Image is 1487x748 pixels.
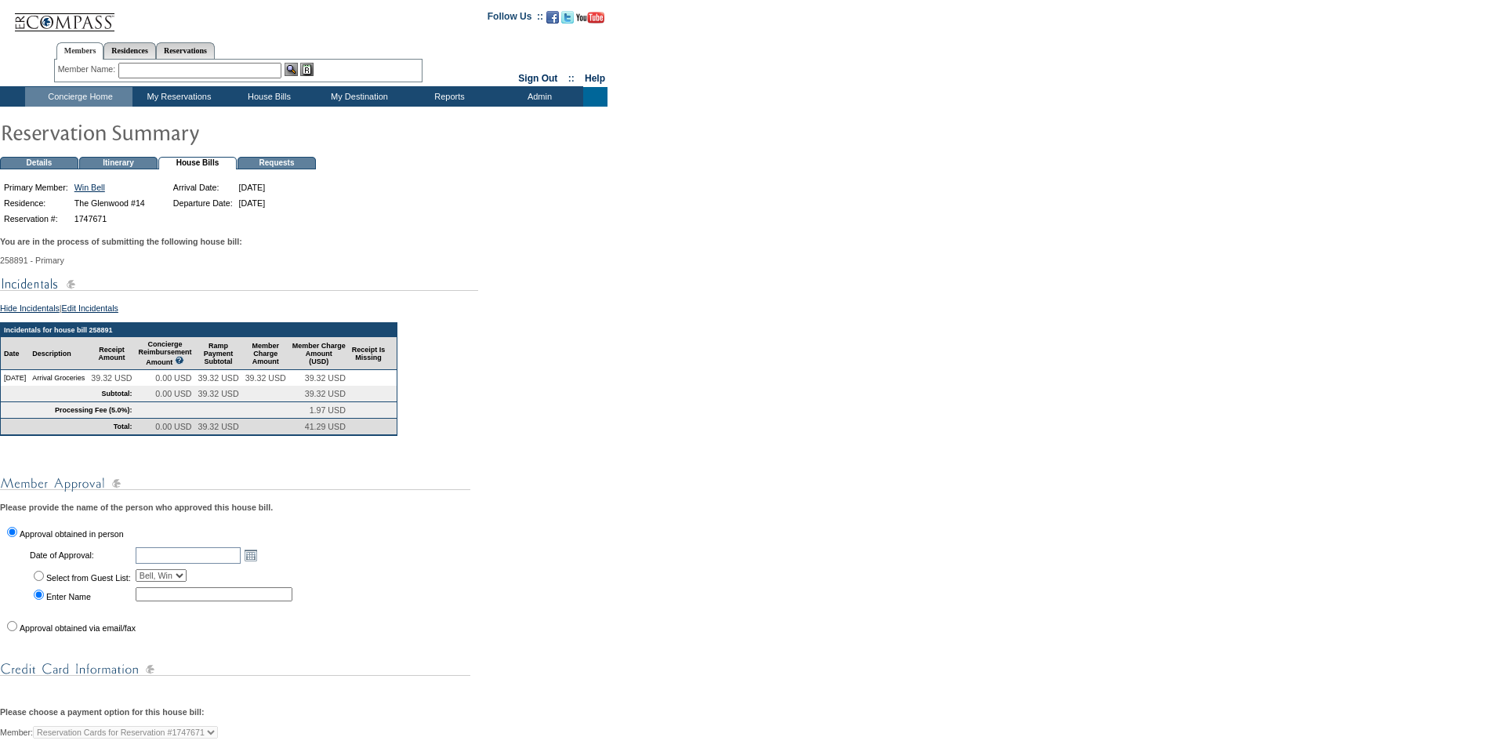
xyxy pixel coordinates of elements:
[305,389,346,398] span: 39.32 USD
[585,73,605,84] a: Help
[1,419,136,435] td: Total:
[242,546,259,564] a: Open the calendar popup.
[561,16,574,25] a: Follow us on Twitter
[1,370,29,386] td: [DATE]
[198,422,239,431] span: 39.32 USD
[561,11,574,24] img: Follow us on Twitter
[62,303,118,313] a: Edit Incidentals
[29,337,88,370] td: Description
[195,337,242,370] td: Ramp Payment Subtotal
[155,373,191,383] span: 0.00 USD
[72,212,147,226] td: 1747671
[1,386,136,402] td: Subtotal:
[223,87,313,107] td: House Bills
[136,337,195,370] td: Concierge Reimbursement Amount
[20,623,136,633] label: Approval obtained via email/fax
[237,180,268,194] td: [DATE]
[349,337,389,370] td: Receipt Is Missing
[518,73,557,84] a: Sign Out
[28,545,132,565] td: Date of Approval:
[29,370,88,386] td: Arrival Groceries
[2,212,71,226] td: Reservation #:
[156,42,215,59] a: Reservations
[132,87,223,107] td: My Reservations
[285,63,298,76] img: View
[155,422,191,431] span: 0.00 USD
[103,42,156,59] a: Residences
[1,337,29,370] td: Date
[546,11,559,24] img: Become our fan on Facebook
[56,42,104,60] a: Members
[158,157,237,169] td: House Bills
[245,373,286,383] span: 39.32 USD
[88,337,135,370] td: Receipt Amount
[488,9,543,28] td: Follow Us ::
[175,356,184,365] img: questionMark_lightBlue.gif
[46,592,91,601] label: Enter Name
[198,373,239,383] span: 39.32 USD
[313,87,403,107] td: My Destination
[20,529,124,539] label: Approval obtained in person
[1,402,136,419] td: Processing Fee (5.0%):
[237,196,268,210] td: [DATE]
[25,87,132,107] td: Concierge Home
[46,573,131,583] label: Select from Guest List:
[2,196,71,210] td: Residence:
[242,337,289,370] td: Member Charge Amount
[74,183,105,192] a: Win Bell
[72,196,147,210] td: The Glenwood #14
[2,180,71,194] td: Primary Member:
[493,87,583,107] td: Admin
[91,373,132,383] span: 39.32 USD
[289,337,349,370] td: Member Charge Amount (USD)
[171,180,235,194] td: Arrival Date:
[198,389,239,398] span: 39.32 USD
[568,73,575,84] span: ::
[171,196,235,210] td: Departure Date:
[305,422,346,431] span: 41.29 USD
[576,12,604,24] img: Subscribe to our YouTube Channel
[310,405,346,415] span: 1.97 USD
[576,16,604,25] a: Subscribe to our YouTube Channel
[238,157,316,169] td: Requests
[58,63,118,76] div: Member Name:
[403,87,493,107] td: Reports
[546,16,559,25] a: Become our fan on Facebook
[1,323,397,337] td: Incidentals for house bill 258891
[300,63,314,76] img: Reservations
[79,157,158,169] td: Itinerary
[155,389,191,398] span: 0.00 USD
[305,373,346,383] span: 39.32 USD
